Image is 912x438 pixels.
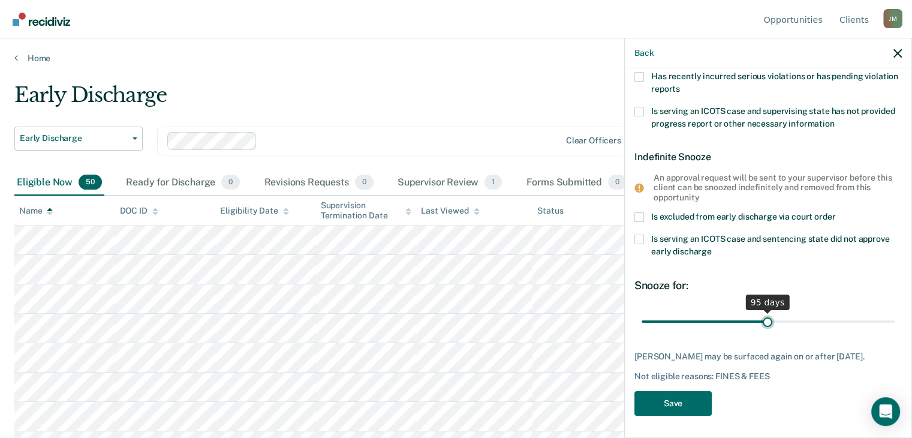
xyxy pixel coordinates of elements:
span: Is excluded from early discharge via court order [651,212,835,221]
span: 50 [79,175,102,190]
span: 0 [355,175,374,190]
div: Supervision Termination Date [321,200,412,221]
button: Save [634,391,712,416]
span: Is serving an ICOTS case and supervising state has not provided progress report or other necessar... [651,106,895,128]
div: Forms Submitted [523,170,629,196]
div: Snooze for: [634,279,902,292]
div: Not eligible reasons: FINES & FEES [634,371,902,382]
button: Profile dropdown button [883,9,902,28]
div: Open Intercom Messenger [871,397,900,426]
span: 0 [221,175,240,190]
div: Clear officers [566,136,621,146]
div: J M [883,9,902,28]
div: [PERSON_NAME] may be surfaced again on or after [DATE]. [634,352,902,362]
span: Is serving an ICOTS case and sentencing state did not approve early discharge [651,234,889,256]
div: Status [537,206,563,216]
div: Supervisor Review [395,170,505,196]
img: Recidiviz [13,13,70,26]
div: An approval request will be sent to your supervisor before this client can be snoozed indefinitel... [654,173,892,203]
div: DOC ID [120,206,158,216]
div: 95 days [746,295,790,310]
span: 1 [484,175,502,190]
div: Early Discharge [14,83,699,117]
div: Eligible Now [14,170,104,196]
div: Last Viewed [421,206,479,216]
button: Back [634,48,654,58]
a: Home [14,53,898,64]
div: Revisions Requests [261,170,375,196]
span: Early Discharge [20,133,128,143]
div: Name [19,206,53,216]
span: 0 [608,175,627,190]
div: Indefinite Snooze [634,142,902,172]
div: Ready for Discharge [124,170,242,196]
div: Eligibility Date [220,206,289,216]
span: Has recently incurred serious violations or has pending violation reports [651,71,898,94]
